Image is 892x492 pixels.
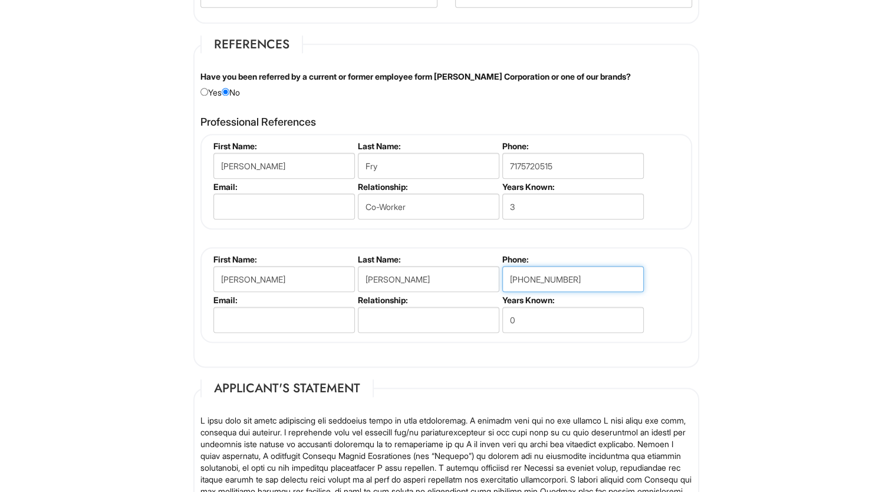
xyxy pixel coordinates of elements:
[200,35,303,53] legend: References
[213,182,353,192] label: Email:
[502,141,642,151] label: Phone:
[213,254,353,264] label: First Name:
[200,116,692,128] h4: Professional References
[358,254,498,264] label: Last Name:
[502,254,642,264] label: Phone:
[502,182,642,192] label: Years Known:
[358,295,498,305] label: Relationship:
[358,182,498,192] label: Relationship:
[502,295,642,305] label: Years Known:
[192,71,701,99] div: Yes No
[213,141,353,151] label: First Name:
[200,71,631,83] label: Have you been referred by a current or former employee form [PERSON_NAME] Corporation or one of o...
[200,379,374,397] legend: Applicant's Statement
[358,141,498,151] label: Last Name:
[213,295,353,305] label: Email:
